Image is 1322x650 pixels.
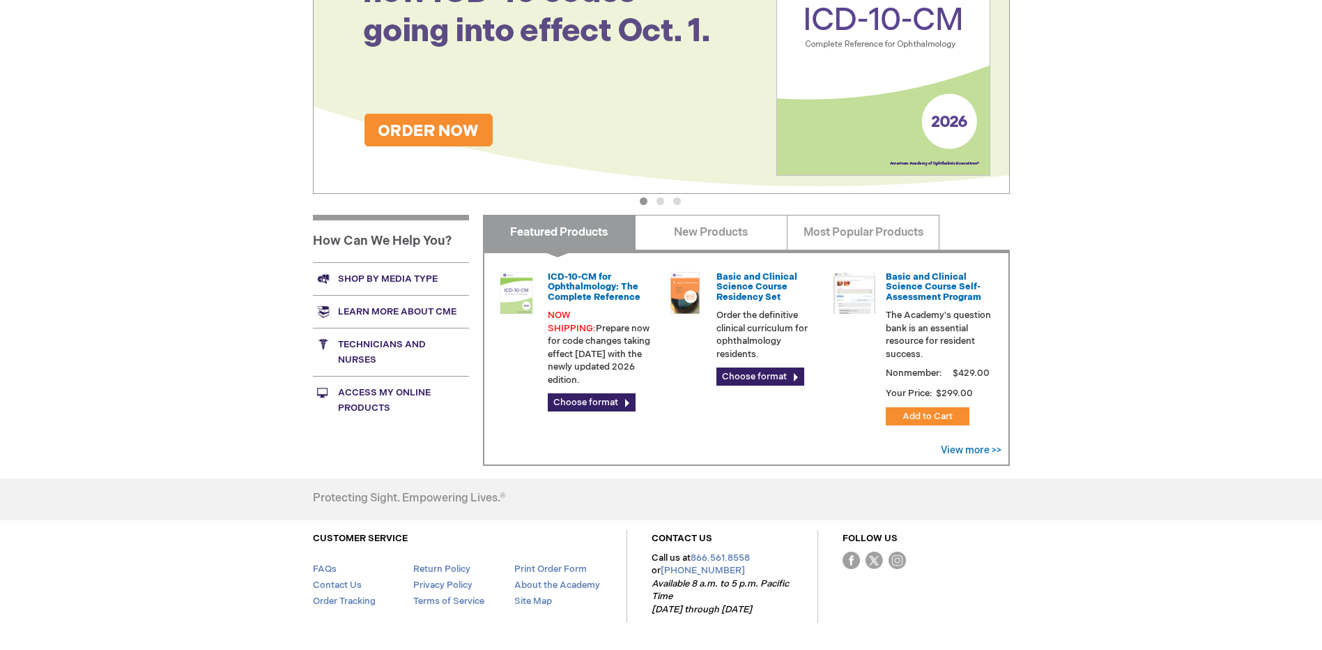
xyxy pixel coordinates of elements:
a: Most Popular Products [787,215,939,250]
h1: How Can We Help You? [313,215,469,262]
font: NOW SHIPPING: [548,310,596,334]
img: Facebook [843,552,860,569]
img: instagram [889,552,906,569]
p: Prepare now for code changes taking effect [DATE] with the newly updated 2026 edition. [548,309,654,386]
a: Print Order Form [514,564,587,575]
a: [PHONE_NUMBER] [661,565,745,576]
a: Choose format [716,368,804,386]
a: Terms of Service [413,596,484,607]
img: 0120008u_42.png [495,272,537,314]
img: 02850963u_47.png [664,272,706,314]
span: Add to Cart [902,411,953,422]
a: ICD-10-CM for Ophthalmology: The Complete Reference [548,271,640,303]
span: $429.00 [951,368,992,379]
a: Shop by media type [313,262,469,295]
em: Available 8 a.m. to 5 p.m. Pacific Time [DATE] through [DATE] [652,578,789,615]
a: Access My Online Products [313,376,469,424]
p: The Academy's question bank is an essential resource for resident success. [886,309,992,361]
p: Order the definitive clinical curriculum for ophthalmology residents. [716,309,822,361]
a: CUSTOMER SERVICE [313,533,408,544]
a: Learn more about CME [313,295,469,328]
button: 2 of 3 [656,197,664,205]
a: 866.561.8558 [691,552,750,564]
h4: Protecting Sight. Empowering Lives.® [313,492,505,505]
img: Twitter [866,552,883,569]
img: bcscself_20.jpg [833,272,875,314]
a: New Products [635,215,787,250]
button: Add to Cart [886,407,969,425]
a: Site Map [514,596,552,607]
p: Call us at or [652,552,793,617]
a: Contact Us [313,580,362,591]
a: Privacy Policy [413,580,472,591]
a: FOLLOW US [843,533,898,544]
button: 3 of 3 [673,197,681,205]
a: FAQs [313,564,337,575]
a: Basic and Clinical Science Course Residency Set [716,271,797,303]
a: Choose format [548,393,636,411]
button: 1 of 3 [640,197,647,205]
a: About the Academy [514,580,600,591]
a: Return Policy [413,564,470,575]
a: Technicians and nurses [313,328,469,376]
a: Order Tracking [313,596,376,607]
strong: Your Price: [886,388,932,399]
a: View more >> [941,444,1001,456]
strong: Nonmember: [886,365,942,382]
a: CONTACT US [652,533,712,544]
a: Featured Products [483,215,636,250]
span: $299.00 [935,388,975,399]
a: Basic and Clinical Science Course Self-Assessment Program [886,271,981,303]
